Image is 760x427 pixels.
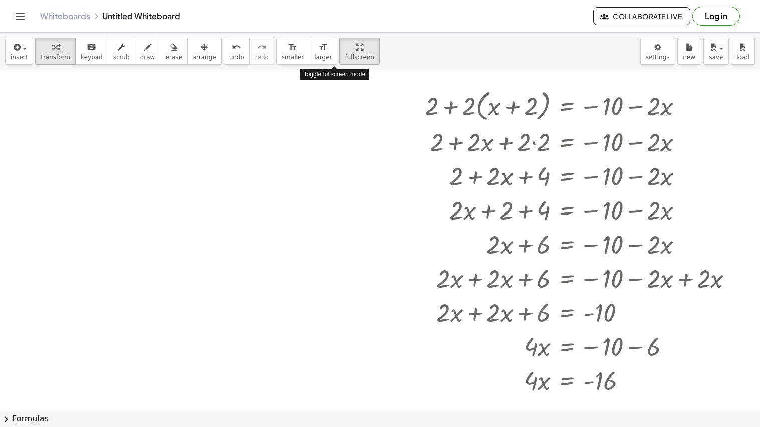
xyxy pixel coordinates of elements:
[731,38,755,65] button: load
[5,38,33,65] button: insert
[108,38,135,65] button: scrub
[339,38,379,65] button: fullscreen
[593,7,690,25] button: Collaborate Live
[300,69,369,80] div: Toggle fullscreen mode
[683,54,695,61] span: new
[87,41,96,53] i: keyboard
[602,12,682,21] span: Collaborate Live
[703,38,729,65] button: save
[232,41,241,53] i: undo
[736,54,749,61] span: load
[282,54,304,61] span: smaller
[309,38,337,65] button: format_sizelarger
[276,38,309,65] button: format_sizesmaller
[288,41,297,53] i: format_size
[257,41,267,53] i: redo
[11,54,28,61] span: insert
[113,54,130,61] span: scrub
[193,54,216,61] span: arrange
[677,38,701,65] button: new
[709,54,723,61] span: save
[345,54,374,61] span: fullscreen
[12,8,28,24] button: Toggle navigation
[135,38,161,65] button: draw
[255,54,269,61] span: redo
[81,54,103,61] span: keypad
[229,54,244,61] span: undo
[40,11,90,21] a: Whiteboards
[640,38,675,65] button: settings
[35,38,76,65] button: transform
[187,38,222,65] button: arrange
[318,41,328,53] i: format_size
[140,54,155,61] span: draw
[41,54,70,61] span: transform
[646,54,670,61] span: settings
[224,38,250,65] button: undoundo
[75,38,108,65] button: keyboardkeypad
[314,54,332,61] span: larger
[165,54,182,61] span: erase
[160,38,187,65] button: erase
[692,7,740,26] button: Log in
[249,38,274,65] button: redoredo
